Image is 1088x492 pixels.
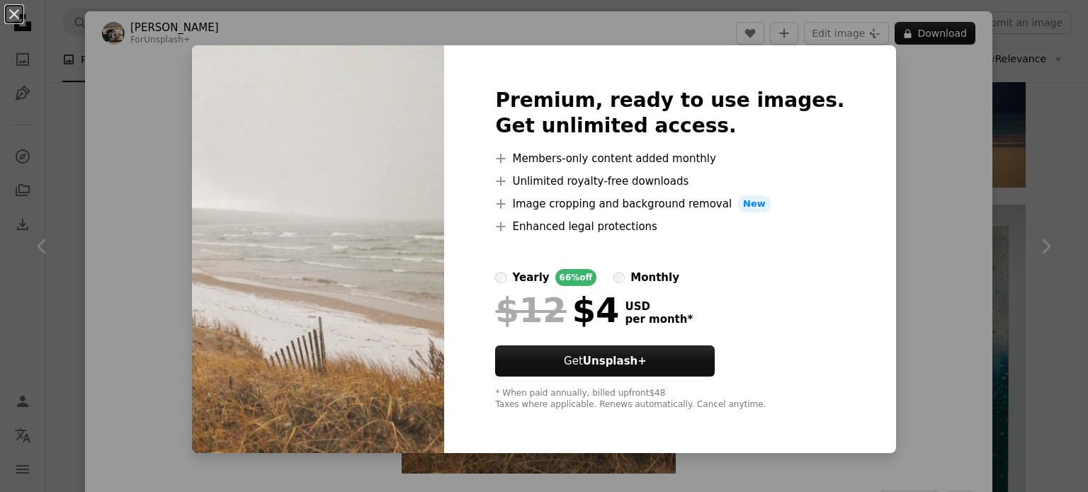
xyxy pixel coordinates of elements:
button: GetUnsplash+ [495,345,715,377]
li: Enhanced legal protections [495,218,844,235]
div: monthly [630,269,679,286]
span: per month * [625,313,693,326]
input: yearly66%off [495,272,506,283]
h2: Premium, ready to use images. Get unlimited access. [495,88,844,139]
span: New [737,195,771,212]
div: yearly [512,269,549,286]
div: * When paid annually, billed upfront $48 Taxes where applicable. Renews automatically. Cancel any... [495,388,844,411]
input: monthly [613,272,625,283]
strong: Unsplash+ [583,355,647,367]
span: USD [625,300,693,313]
div: 66% off [555,269,597,286]
li: Members-only content added monthly [495,150,844,167]
li: Unlimited royalty-free downloads [495,173,844,190]
li: Image cropping and background removal [495,195,844,212]
img: premium_photo-1669675545372-718a4e3edf3e [192,45,444,453]
span: $12 [495,292,566,328]
div: $4 [495,292,619,328]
